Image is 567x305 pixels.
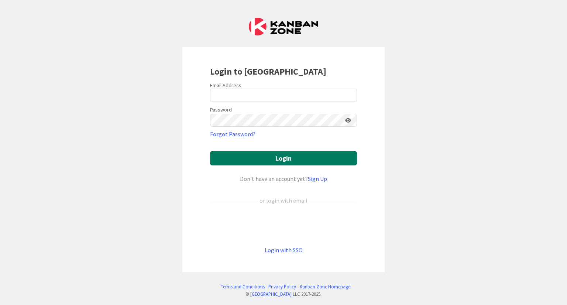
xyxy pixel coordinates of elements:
[258,196,309,205] div: or login with email
[210,106,232,114] label: Password
[221,283,265,290] a: Terms and Conditions
[300,283,350,290] a: Kanban Zone Homepage
[217,291,350,298] div: © LLC 2017- 2025 .
[308,175,327,182] a: Sign Up
[210,174,357,183] div: Don’t have an account yet?
[210,82,241,89] label: Email Address
[210,151,357,165] button: Login
[249,18,318,35] img: Kanban Zone
[210,130,255,138] a: Forgot Password?
[265,246,303,254] a: Login with SSO
[268,283,296,290] a: Privacy Policy
[210,66,326,77] b: Login to [GEOGRAPHIC_DATA]
[250,291,292,297] a: [GEOGRAPHIC_DATA]
[206,217,361,233] iframe: Sign in with Google Button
